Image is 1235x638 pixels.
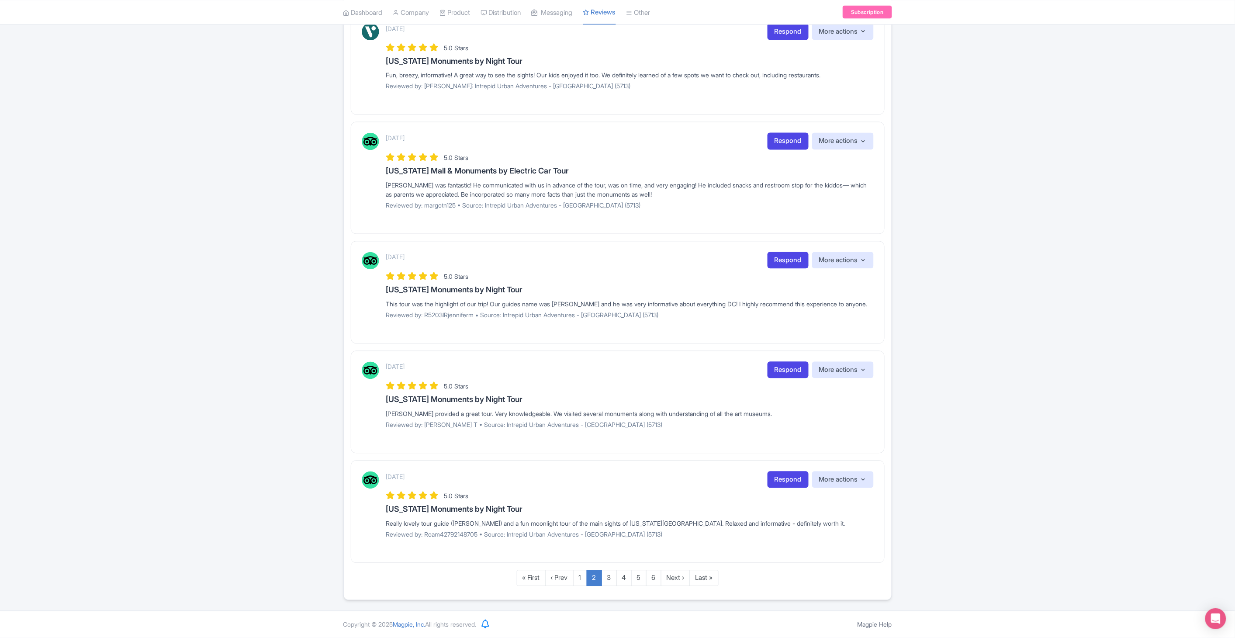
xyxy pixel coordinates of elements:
[812,472,874,489] button: More actions
[690,570,719,586] a: Last »
[812,362,874,379] button: More actions
[362,362,379,379] img: Tripadvisor Logo
[573,570,587,586] a: 1
[386,201,874,210] p: Reviewed by: margotn125 • Source: Intrepid Urban Adventures - [GEOGRAPHIC_DATA] (5713)
[843,6,892,19] a: Subscription
[631,570,647,586] a: 5
[587,570,602,586] a: 2
[768,472,809,489] a: Respond
[386,167,874,176] h3: [US_STATE] Mall & Monuments by Electric Car Tour
[338,620,482,629] div: Copyright © 2025 All rights reserved.
[616,570,632,586] a: 4
[444,383,469,390] span: 5.0 Stars
[386,134,405,143] p: [DATE]
[362,133,379,150] img: Tripadvisor Logo
[386,57,874,66] h3: [US_STATE] Monuments by Night Tour
[386,286,874,295] h3: [US_STATE] Monuments by Night Tour
[362,472,379,489] img: Tripadvisor Logo
[386,409,874,419] div: [PERSON_NAME] provided a great tour. Very knowledgeable. We visited several monuments along with ...
[386,395,874,404] h3: [US_STATE] Monuments by Night Tour
[812,23,874,40] button: More actions
[545,570,574,586] a: ‹ Prev
[386,530,874,539] p: Reviewed by: Roam42792148705 • Source: Intrepid Urban Adventures - [GEOGRAPHIC_DATA] (5713)
[362,23,379,41] img: Viator Logo
[444,492,469,500] span: 5.0 Stars
[393,0,429,24] a: Company
[386,181,874,199] div: [PERSON_NAME] was fantastic! He communicated with us in advance of the tour, was on time, and ver...
[386,311,874,320] p: Reviewed by: R5203IRjenniferm • Source: Intrepid Urban Adventures - [GEOGRAPHIC_DATA] (5713)
[646,570,661,586] a: 6
[362,252,379,270] img: Tripadvisor Logo
[444,273,469,281] span: 5.0 Stars
[386,472,405,482] p: [DATE]
[386,253,405,262] p: [DATE]
[661,570,690,586] a: Next ›
[386,71,874,80] div: Fun, breezy, informative! A great way to see the sights! Our kids enjoyed it too. We definitely l...
[386,519,874,528] div: Really lovely tour guide ([PERSON_NAME]) and a fun moonlight tour of the main sights of [US_STATE...
[517,570,546,586] a: « First
[386,82,874,91] p: Reviewed by: [PERSON_NAME]: Intrepid Urban Adventures - [GEOGRAPHIC_DATA] (5713)
[812,133,874,150] button: More actions
[444,154,469,162] span: 5.0 Stars
[393,621,426,628] span: Magpie, Inc.
[812,252,874,269] button: More actions
[386,362,405,371] p: [DATE]
[768,133,809,150] a: Respond
[481,0,521,24] a: Distribution
[626,0,650,24] a: Other
[768,23,809,40] a: Respond
[386,420,874,430] p: Reviewed by: [PERSON_NAME] T • Source: Intrepid Urban Adventures - [GEOGRAPHIC_DATA] (5713)
[386,300,874,309] div: This tour was the highlight of our trip! Our guides name was [PERSON_NAME] and he was very inform...
[386,505,874,514] h3: [US_STATE] Monuments by Night Tour
[386,24,405,33] p: [DATE]
[532,0,573,24] a: Messaging
[440,0,470,24] a: Product
[858,621,892,628] a: Magpie Help
[444,45,469,52] span: 5.0 Stars
[768,362,809,379] a: Respond
[768,252,809,269] a: Respond
[343,0,383,24] a: Dashboard
[1205,608,1226,629] div: Open Intercom Messenger
[602,570,617,586] a: 3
